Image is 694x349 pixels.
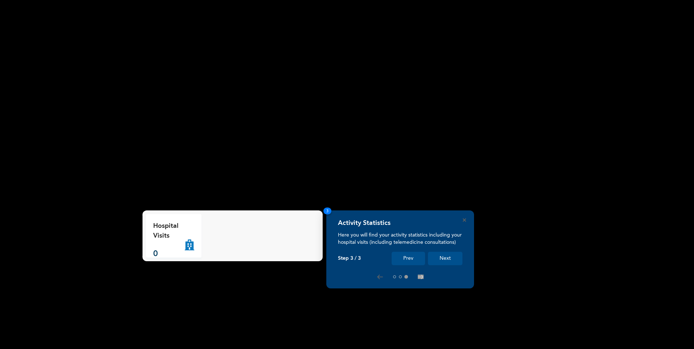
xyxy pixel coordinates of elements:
[392,252,425,265] button: Prev
[428,252,462,265] button: Next
[338,255,361,262] p: Step 3 / 3
[323,208,331,214] span: 3
[153,248,185,260] p: 0
[338,231,462,246] p: Here you will find your activity statistics including your hospital visits (including telemedicin...
[153,221,185,241] p: Hospital Visits
[338,219,391,227] h4: Activity Statistics
[463,218,466,222] button: Close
